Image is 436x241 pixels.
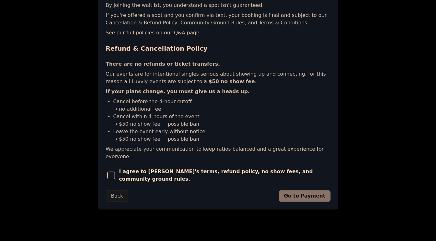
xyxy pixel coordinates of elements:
[113,98,331,113] li: Cancel before the 4-hour cutoff → no additional fee
[113,128,331,143] li: Leave the event early without notice → $50 no show fee + possible ban
[181,20,245,26] a: Community Ground Rules
[187,30,199,36] a: page
[106,60,331,68] p: There are no refunds or ticket transfers.
[106,44,331,53] h2: Refund & Cancellation Policy
[106,29,331,37] p: See our full policies on our Q&A .
[106,20,177,26] a: Cancellation & Refund Policy
[106,2,331,9] p: By joining the waitlist, you understand a spot isn't guaranteed.
[106,70,331,85] p: Our events are for intentional singles serious about showing up and connecting, for this reason a...
[259,20,307,26] a: Terms & Conditions
[106,145,331,160] p: We appreciate your communication to keep ratios balanced and a great experience for everyone.
[106,88,331,95] p: If your plans change, you must give us a heads up.
[106,190,129,202] button: Back
[119,168,330,183] span: I agree to [PERSON_NAME]'s terms, refund policy, no show fees, and community ground rules.
[106,12,331,27] p: If you're offered a spot and you confirm via text, your booking is final and subject to our , , a...
[208,78,255,84] b: $50 no show fee
[113,113,331,128] li: Cancel within 4 hours of the event → $50 no show fee + possible ban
